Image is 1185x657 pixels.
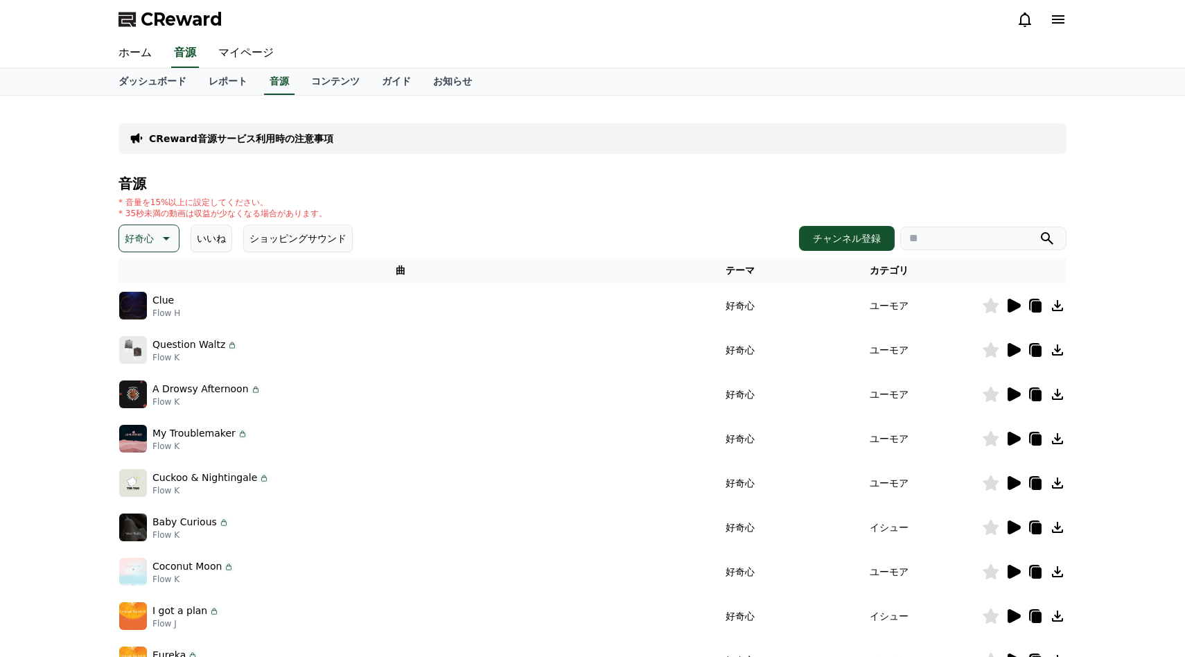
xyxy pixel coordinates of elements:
p: Coconut Moon [152,559,222,574]
a: 音源 [264,69,295,95]
th: テーマ [683,258,797,283]
a: レポート [197,69,258,95]
td: 好奇心 [683,417,797,461]
a: マイページ [207,39,285,68]
td: イシュー [796,505,982,550]
img: music [119,602,147,630]
p: Flow K [152,529,229,541]
th: 曲 [119,258,683,283]
img: music [119,469,147,497]
img: music [119,514,147,541]
p: Flow K [152,352,238,363]
img: music [119,425,147,453]
p: My Troublemaker [152,426,236,441]
p: Flow K [152,396,261,408]
p: Flow K [152,574,234,585]
img: music [119,292,147,319]
p: Flow H [152,308,180,319]
p: Clue [152,293,174,308]
span: CReward [141,8,222,30]
td: 好奇心 [683,461,797,505]
th: カテゴリ [796,258,982,283]
td: ユーモア [796,372,982,417]
td: ユーモア [796,283,982,328]
p: I got a plan [152,604,207,618]
td: ユーモア [796,550,982,594]
td: 好奇心 [683,372,797,417]
h4: 音源 [119,176,1066,191]
p: Flow K [152,441,248,452]
td: ユーモア [796,461,982,505]
a: ダッシュボード [107,69,197,95]
td: 好奇心 [683,328,797,372]
p: * 音量を15%以上に設定してください。 [119,197,327,208]
img: music [119,380,147,408]
p: Cuckoo & Nightingale [152,471,257,485]
a: コンテンツ [300,69,371,95]
button: ショッピングサウンド [243,225,353,252]
img: music [119,558,147,586]
p: * 35秒未満の動画は収益が少なくなる場合があります。 [119,208,327,219]
td: ユーモア [796,328,982,372]
td: 好奇心 [683,550,797,594]
td: 好奇心 [683,505,797,550]
a: 音源 [171,39,199,68]
button: チャンネル登録 [799,226,895,251]
td: 好奇心 [683,283,797,328]
td: イシュー [796,594,982,638]
a: ホーム [107,39,163,68]
a: CReward音源サービス利用時の注意事項 [149,132,333,146]
a: お知らせ [422,69,483,95]
button: いいね [191,225,232,252]
a: CReward [119,8,222,30]
p: Flow K [152,485,270,496]
img: music [119,336,147,364]
td: ユーモア [796,417,982,461]
p: Flow J [152,618,220,629]
p: Question Waltz [152,338,225,352]
p: Baby Curious [152,515,217,529]
p: 好奇心 [125,229,154,248]
button: 好奇心 [119,225,179,252]
td: 好奇心 [683,594,797,638]
p: A Drowsy Afternoon [152,382,249,396]
a: ガイド [371,69,422,95]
